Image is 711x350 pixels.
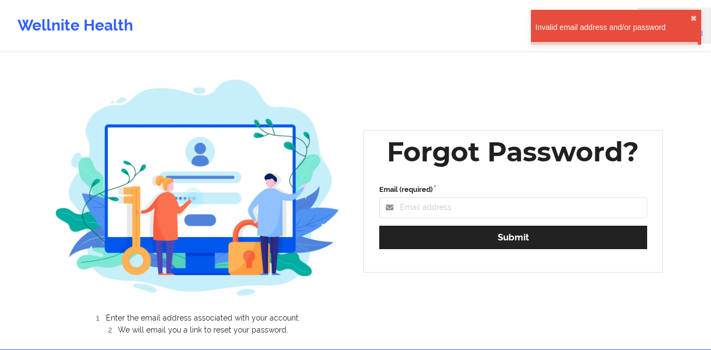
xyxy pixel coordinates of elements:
label: Email (required) [379,184,648,195]
div: Forgot Password? [387,135,639,169]
li: Enter the email address associated with your account. [65,313,340,324]
div: Invalid email address and/or password [535,22,690,33]
button: close [690,14,697,23]
img: wellnite-forgot-password-hero_200.d80a7247.jpg [56,69,340,306]
li: We will email you a link to reset your password. [65,324,340,334]
button: Submit [379,226,648,249]
input: Email address [379,197,648,218]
